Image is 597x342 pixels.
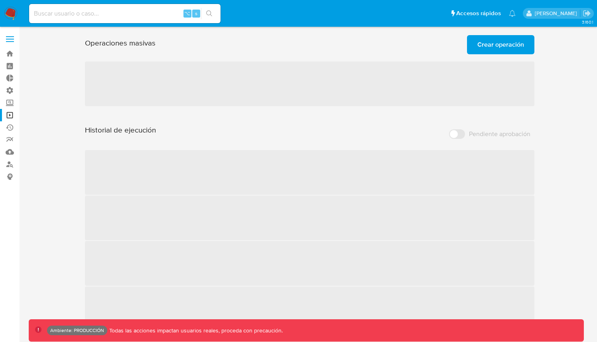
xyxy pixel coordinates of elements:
[509,10,516,17] a: Notificaciones
[456,9,501,18] span: Accesos rápidos
[195,10,197,17] span: s
[184,10,190,17] span: ⌥
[107,327,283,334] p: Todas las acciones impactan usuarios reales, proceda con precaución.
[50,329,104,332] p: Ambiente: PRODUCCIÓN
[583,9,591,18] a: Salir
[201,8,217,19] button: search-icon
[535,10,580,17] p: ramiro.carbonell@mercadolibre.com.co
[29,8,221,19] input: Buscar usuario o caso...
